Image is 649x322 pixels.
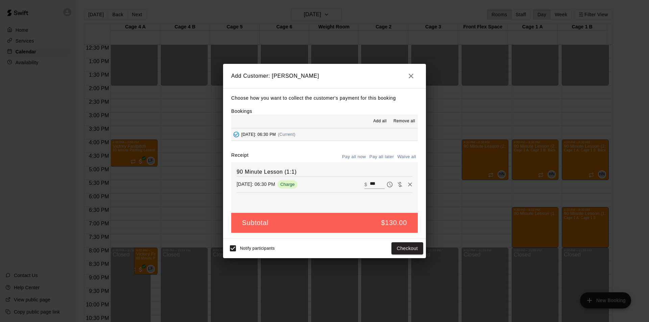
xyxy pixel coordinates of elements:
p: [DATE]: 06:30 PM [237,181,275,188]
p: Choose how you want to collect the customer's payment for this booking [231,94,418,102]
span: Pay later [385,181,395,187]
button: Remove [405,179,415,190]
span: Waive payment [395,181,405,187]
label: Receipt [231,152,248,162]
h6: 90 Minute Lesson (1:1) [237,168,412,176]
span: Charge [278,182,297,187]
label: Bookings [231,108,252,114]
button: Added - Collect Payment[DATE]: 06:30 PM(Current) [231,128,418,141]
button: Remove all [391,116,418,127]
h5: $130.00 [381,218,407,227]
button: Added - Collect Payment [231,129,241,140]
button: Pay all now [340,152,368,162]
span: Notify participants [240,246,275,251]
h2: Add Customer: [PERSON_NAME] [223,64,426,88]
span: [DATE]: 06:30 PM [241,132,276,137]
span: (Current) [278,132,295,137]
button: Add all [369,116,391,127]
button: Waive all [395,152,418,162]
span: Remove all [393,118,415,125]
h5: Subtotal [242,218,268,227]
button: Checkout [391,242,423,255]
p: $ [364,181,367,188]
span: Add all [373,118,387,125]
button: Pay all later [368,152,396,162]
